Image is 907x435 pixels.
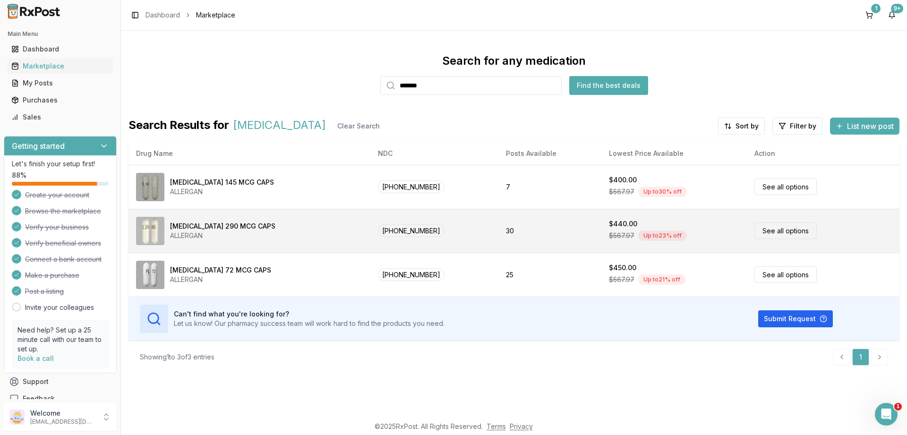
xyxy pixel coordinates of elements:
[136,217,164,245] img: Linzess 290 MCG CAPS
[758,310,833,327] button: Submit Request
[638,230,687,241] div: Up to 23 % off
[12,159,109,169] p: Let's finish your setup first!
[487,422,506,430] a: Terms
[25,287,64,296] span: Post a listing
[498,253,601,297] td: 25
[128,118,229,135] span: Search Results for
[609,187,634,196] span: $567.97
[736,121,759,131] span: Sort by
[4,76,117,91] button: My Posts
[378,180,445,193] span: [PHONE_NUMBER]
[174,309,445,319] h3: Can't find what you're looking for?
[754,266,817,283] a: See all options
[25,271,79,280] span: Make a purchase
[8,30,113,38] h2: Main Menu
[609,175,637,185] div: $400.00
[601,142,747,165] th: Lowest Price Available
[170,222,275,231] div: [MEDICAL_DATA] 290 MCG CAPS
[25,303,94,312] a: Invite your colleagues
[4,373,117,390] button: Support
[378,268,445,281] span: [PHONE_NUMBER]
[8,41,113,58] a: Dashboard
[370,142,498,165] th: NDC
[30,418,96,426] p: [EMAIL_ADDRESS][DOMAIN_NAME]
[12,140,65,152] h3: Getting started
[875,403,898,426] iframe: Intercom live chat
[11,112,109,122] div: Sales
[170,231,275,240] div: ALLERGAN
[30,409,96,418] p: Welcome
[136,261,164,289] img: Linzess 72 MCG CAPS
[145,10,180,20] a: Dashboard
[833,349,888,366] nav: pagination
[128,142,370,165] th: Drug Name
[830,122,899,132] a: List new post
[830,118,899,135] button: List new post
[718,118,765,135] button: Sort by
[862,8,877,23] button: 1
[17,354,54,362] a: Book a call
[498,209,601,253] td: 30
[4,4,64,19] img: RxPost Logo
[170,187,274,196] div: ALLERGAN
[638,187,687,197] div: Up to 30 % off
[4,110,117,125] button: Sales
[871,4,881,13] div: 1
[4,93,117,108] button: Purchases
[145,10,235,20] nav: breadcrumb
[378,224,445,237] span: [PHONE_NUMBER]
[8,109,113,126] a: Sales
[17,325,103,354] p: Need help? Set up a 25 minute call with our team to set up.
[510,422,533,430] a: Privacy
[11,95,109,105] div: Purchases
[894,403,902,410] span: 1
[8,58,113,75] a: Marketplace
[609,231,634,240] span: $567.97
[852,349,869,366] a: 1
[25,190,89,200] span: Create your account
[11,78,109,88] div: My Posts
[170,275,271,284] div: ALLERGAN
[442,53,586,68] div: Search for any medication
[4,42,117,57] button: Dashboard
[136,173,164,201] img: Linzess 145 MCG CAPS
[754,222,817,239] a: See all options
[8,75,113,92] a: My Posts
[790,121,816,131] span: Filter by
[196,10,235,20] span: Marketplace
[170,265,271,275] div: [MEDICAL_DATA] 72 MCG CAPS
[23,394,55,403] span: Feedback
[11,61,109,71] div: Marketplace
[847,120,894,132] span: List new post
[233,118,326,135] span: [MEDICAL_DATA]
[8,92,113,109] a: Purchases
[747,142,899,165] th: Action
[25,206,101,216] span: Browse the marketplace
[170,178,274,187] div: [MEDICAL_DATA] 145 MCG CAPS
[498,142,601,165] th: Posts Available
[609,275,634,284] span: $567.97
[11,44,109,54] div: Dashboard
[754,179,817,195] a: See all options
[609,263,636,273] div: $450.00
[330,118,387,135] button: Clear Search
[12,171,26,180] span: 88 %
[140,352,214,362] div: Showing 1 to 3 of 3 entries
[772,118,822,135] button: Filter by
[498,165,601,209] td: 7
[25,222,89,232] span: Verify your business
[4,390,117,407] button: Feedback
[638,274,685,285] div: Up to 21 % off
[9,409,25,425] img: User avatar
[891,4,903,13] div: 9+
[25,255,102,264] span: Connect a bank account
[174,319,445,328] p: Let us know! Our pharmacy success team will work hard to find the products you need.
[884,8,899,23] button: 9+
[569,76,648,95] button: Find the best deals
[609,219,637,229] div: $440.00
[4,59,117,74] button: Marketplace
[25,239,101,248] span: Verify beneficial owners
